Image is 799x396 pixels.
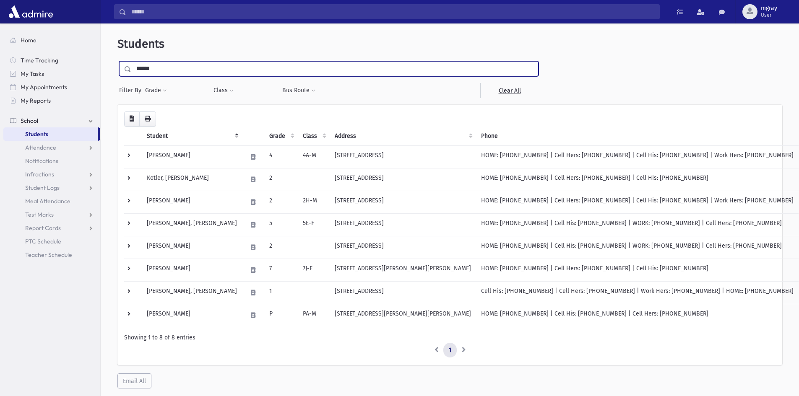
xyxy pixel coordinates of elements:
button: Print [139,111,156,127]
td: 1 [264,281,298,304]
td: HOME: [PHONE_NUMBER] | Cell Hers: [PHONE_NUMBER] | Cell His: [PHONE_NUMBER] [476,259,799,281]
span: Notifications [25,157,58,165]
a: Report Cards [3,221,100,235]
span: My Reports [21,97,51,104]
span: Meal Attendance [25,197,70,205]
td: Kotler, [PERSON_NAME] [142,168,242,191]
span: Student Logs [25,184,60,192]
td: [STREET_ADDRESS] [330,191,476,213]
td: Cell His: [PHONE_NUMBER] | Cell Hers: [PHONE_NUMBER] | Work Hers: [PHONE_NUMBER] | HOME: [PHONE_N... [476,281,799,304]
span: User [761,12,777,18]
a: My Reports [3,94,100,107]
td: HOME: [PHONE_NUMBER] | Cell His: [PHONE_NUMBER] | WORK: [PHONE_NUMBER] | Cell Hers: [PHONE_NUMBER] [476,236,799,259]
a: 1 [443,343,457,358]
td: HOME: [PHONE_NUMBER] | Cell His: [PHONE_NUMBER] | Cell Hers: [PHONE_NUMBER] [476,304,799,326]
td: 5 [264,213,298,236]
td: HOME: [PHONE_NUMBER] | Cell Hers: [PHONE_NUMBER] | Cell His: [PHONE_NUMBER] | Work Hers: [PHONE_N... [476,145,799,168]
a: Time Tracking [3,54,100,67]
span: Attendance [25,144,56,151]
td: [PERSON_NAME] [142,304,242,326]
td: 2 [264,168,298,191]
span: Students [25,130,48,138]
th: Phone [476,127,799,146]
td: PA-M [298,304,330,326]
a: Attendance [3,141,100,154]
td: [STREET_ADDRESS] [330,168,476,191]
td: [STREET_ADDRESS][PERSON_NAME][PERSON_NAME] [330,259,476,281]
td: [STREET_ADDRESS] [330,281,476,304]
td: [PERSON_NAME], [PERSON_NAME] [142,281,242,304]
span: My Appointments [21,83,67,91]
span: PTC Schedule [25,238,61,245]
td: [STREET_ADDRESS] [330,145,476,168]
span: Report Cards [25,224,61,232]
button: Grade [145,83,167,98]
span: mgray [761,5,777,12]
span: Students [117,37,164,51]
a: Students [3,127,98,141]
span: School [21,117,38,124]
td: [STREET_ADDRESS] [330,213,476,236]
span: Home [21,36,36,44]
th: Address: activate to sort column ascending [330,127,476,146]
a: School [3,114,100,127]
span: Filter By [119,86,145,95]
td: P [264,304,298,326]
a: My Appointments [3,80,100,94]
a: Home [3,34,100,47]
a: Meal Attendance [3,194,100,208]
span: Teacher Schedule [25,251,72,259]
button: Class [213,83,234,98]
a: Test Marks [3,208,100,221]
td: 4A-M [298,145,330,168]
span: Time Tracking [21,57,58,64]
button: CSV [124,111,140,127]
span: Infractions [25,171,54,178]
a: Notifications [3,154,100,168]
a: Infractions [3,168,100,181]
th: Class: activate to sort column ascending [298,127,330,146]
td: 2H-M [298,191,330,213]
a: Clear All [480,83,539,98]
td: HOME: [PHONE_NUMBER] | Cell Hers: [PHONE_NUMBER] | Cell His: [PHONE_NUMBER] | Work Hers: [PHONE_N... [476,191,799,213]
td: 7 [264,259,298,281]
td: [PERSON_NAME] [142,191,242,213]
td: 2 [264,236,298,259]
img: AdmirePro [7,3,55,20]
input: Search [126,4,659,19]
div: Showing 1 to 8 of 8 entries [124,333,776,342]
td: 5E-F [298,213,330,236]
button: Email All [117,373,151,388]
a: Student Logs [3,181,100,194]
a: PTC Schedule [3,235,100,248]
td: 4 [264,145,298,168]
span: Test Marks [25,211,54,218]
td: HOME: [PHONE_NUMBER] | Cell His: [PHONE_NUMBER] | WORK: [PHONE_NUMBER] | Cell Hers: [PHONE_NUMBER] [476,213,799,236]
td: [PERSON_NAME] [142,236,242,259]
td: 7J-F [298,259,330,281]
td: [STREET_ADDRESS][PERSON_NAME][PERSON_NAME] [330,304,476,326]
td: 2 [264,191,298,213]
td: [PERSON_NAME], [PERSON_NAME] [142,213,242,236]
td: HOME: [PHONE_NUMBER] | Cell Hers: [PHONE_NUMBER] | Cell His: [PHONE_NUMBER] [476,168,799,191]
th: Student: activate to sort column descending [142,127,242,146]
td: [PERSON_NAME] [142,259,242,281]
a: My Tasks [3,67,100,80]
td: [STREET_ADDRESS] [330,236,476,259]
button: Bus Route [282,83,316,98]
a: Teacher Schedule [3,248,100,261]
span: My Tasks [21,70,44,78]
th: Grade: activate to sort column ascending [264,127,298,146]
td: [PERSON_NAME] [142,145,242,168]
